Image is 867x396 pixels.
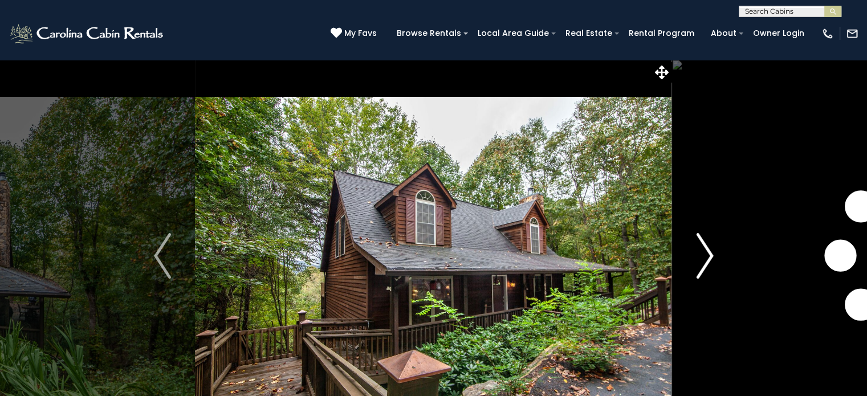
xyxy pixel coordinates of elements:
span: My Favs [344,27,377,39]
img: mail-regular-white.png [846,27,858,40]
img: arrow [696,233,713,279]
a: My Favs [331,27,380,40]
a: About [705,25,742,42]
a: Real Estate [560,25,618,42]
a: Local Area Guide [472,25,555,42]
a: Owner Login [747,25,810,42]
a: Browse Rentals [391,25,467,42]
img: White-1-2.png [9,22,166,45]
img: arrow [154,233,171,279]
a: Rental Program [623,25,700,42]
img: phone-regular-white.png [821,27,834,40]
